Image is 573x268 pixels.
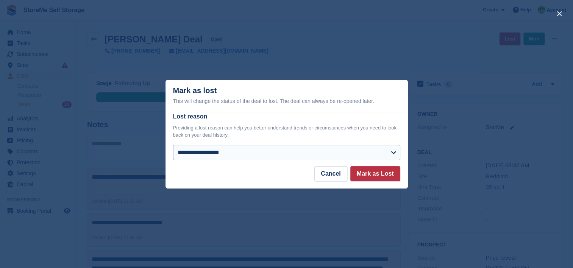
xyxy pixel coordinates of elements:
button: close [553,8,565,20]
button: Mark as Lost [350,166,400,181]
div: This will change the status of the deal to lost. The deal can always be re-opened later. [173,97,400,106]
label: Lost reason [173,112,400,121]
p: Providing a lost reason can help you better understand trends or circumstances when you need to l... [173,124,400,139]
button: Cancel [314,166,347,181]
div: Mark as lost [173,86,400,106]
